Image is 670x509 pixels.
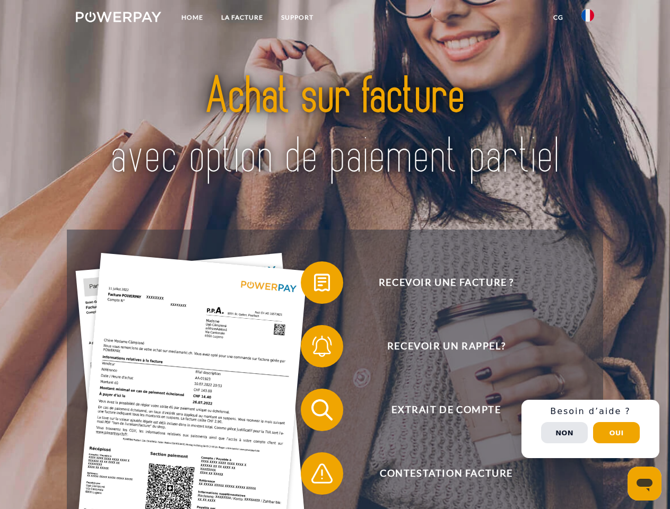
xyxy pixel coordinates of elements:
button: Non [541,422,588,443]
a: Home [172,8,212,27]
span: Extrait de compte [316,389,576,431]
iframe: Bouton de lancement de la fenêtre de messagerie [628,467,662,501]
button: Recevoir un rappel? [301,325,577,367]
img: qb_search.svg [309,397,335,423]
button: Extrait de compte [301,389,577,431]
img: title-powerpay_fr.svg [101,51,569,203]
a: LA FACTURE [212,8,272,27]
button: Oui [593,422,640,443]
button: Contestation Facture [301,452,577,495]
h3: Besoin d’aide ? [528,406,653,417]
div: Schnellhilfe [521,400,659,458]
img: qb_warning.svg [309,460,335,487]
span: Recevoir un rappel? [316,325,576,367]
img: logo-powerpay-white.svg [76,12,161,22]
span: Recevoir une facture ? [316,261,576,304]
span: Contestation Facture [316,452,576,495]
img: qb_bell.svg [309,333,335,359]
a: Support [272,8,323,27]
button: Recevoir une facture ? [301,261,577,304]
img: fr [581,9,594,22]
a: CG [544,8,572,27]
img: qb_bill.svg [309,269,335,296]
